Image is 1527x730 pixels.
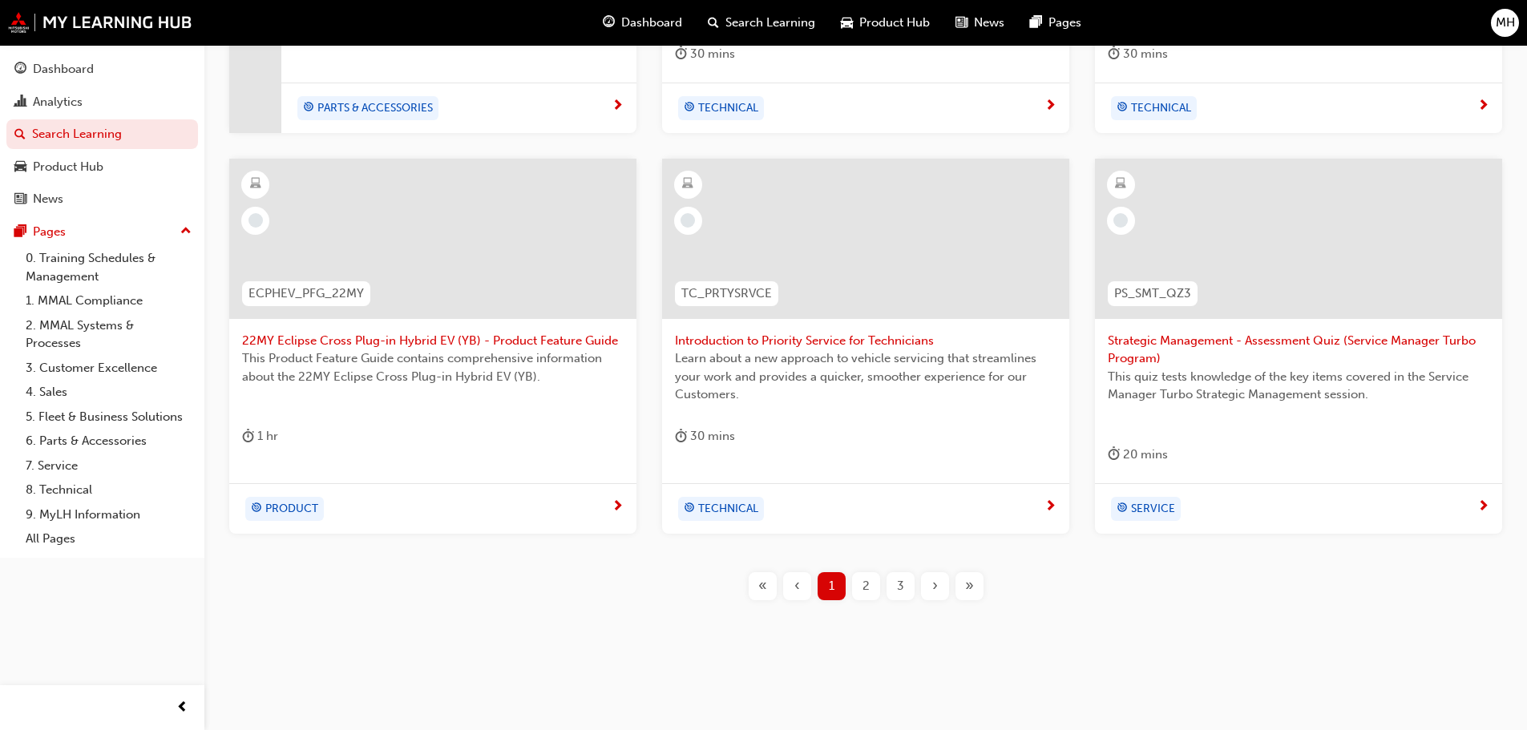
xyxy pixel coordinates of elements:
[862,577,870,595] span: 2
[6,217,198,247] button: Pages
[695,6,828,39] a: search-iconSearch Learning
[250,174,261,195] span: learningResourceType_ELEARNING-icon
[725,14,815,32] span: Search Learning
[229,159,636,534] a: ECPHEV_PFG_22MY22MY Eclipse Cross Plug-in Hybrid EV (YB) - Product Feature GuideThis Product Feat...
[1131,500,1175,518] span: SERVICE
[6,184,198,214] a: News
[242,332,624,350] span: 22MY Eclipse Cross Plug-in Hybrid EV (YB) - Product Feature Guide
[918,572,952,600] button: Next page
[955,13,968,33] span: news-icon
[1113,213,1128,228] span: learningRecordVerb_NONE-icon
[675,44,735,64] div: 30 mins
[1115,174,1126,195] span: learningResourceType_ELEARNING-icon
[6,119,198,149] a: Search Learning
[1108,445,1120,465] span: duration-icon
[1477,500,1489,514] span: next-icon
[682,174,693,195] span: learningResourceType_ELEARNING-icon
[33,190,63,208] div: News
[176,698,188,718] span: prev-icon
[849,572,883,600] button: Page 2
[1117,98,1128,119] span: target-icon
[932,577,938,595] span: ›
[603,13,615,33] span: guage-icon
[317,99,433,118] span: PARTS & ACCESSORIES
[675,426,687,446] span: duration-icon
[14,192,26,207] span: news-icon
[303,98,314,119] span: target-icon
[859,14,930,32] span: Product Hub
[814,572,849,600] button: Page 1
[828,6,943,39] a: car-iconProduct Hub
[1044,99,1056,114] span: next-icon
[1095,159,1502,534] a: PS_SMT_QZ3Strategic Management - Assessment Quiz (Service Manager Turbo Program)This quiz tests k...
[675,332,1056,350] span: Introduction to Priority Service for Technicians
[19,405,198,430] a: 5. Fleet & Business Solutions
[1114,284,1191,303] span: PS_SMT_QZ3
[19,356,198,381] a: 3. Customer Excellence
[19,454,198,478] a: 7. Service
[180,221,192,242] span: up-icon
[14,95,26,110] span: chart-icon
[883,572,918,600] button: Page 3
[14,225,26,240] span: pages-icon
[675,349,1056,404] span: Learn about a new approach to vehicle servicing that streamlines your work and provides a quicker...
[33,93,83,111] div: Analytics
[698,99,758,118] span: TECHNICAL
[14,63,26,77] span: guage-icon
[242,426,278,446] div: 1 hr
[242,426,254,446] span: duration-icon
[19,246,198,288] a: 0. Training Schedules & Management
[1496,14,1515,32] span: MH
[745,572,780,600] button: First page
[681,213,695,228] span: learningRecordVerb_NONE-icon
[681,284,772,303] span: TC_PRTYSRVCE
[19,313,198,356] a: 2. MMAL Systems & Processes
[265,500,318,518] span: PRODUCT
[14,160,26,175] span: car-icon
[1108,44,1120,64] span: duration-icon
[33,223,66,241] div: Pages
[612,500,624,514] span: next-icon
[1108,332,1489,368] span: Strategic Management - Assessment Quiz (Service Manager Turbo Program)
[1017,6,1094,39] a: pages-iconPages
[698,500,758,518] span: TECHNICAL
[1477,99,1489,114] span: next-icon
[675,44,687,64] span: duration-icon
[6,54,198,84] a: Dashboard
[19,526,198,551] a: All Pages
[19,380,198,405] a: 4. Sales
[780,572,814,600] button: Previous page
[1030,13,1042,33] span: pages-icon
[841,13,853,33] span: car-icon
[1117,498,1128,519] span: target-icon
[19,429,198,454] a: 6. Parts & Accessories
[952,572,987,600] button: Last page
[684,98,695,119] span: target-icon
[33,60,94,79] div: Dashboard
[965,577,974,595] span: »
[621,14,682,32] span: Dashboard
[14,127,26,142] span: search-icon
[758,577,767,595] span: «
[662,159,1069,534] a: TC_PRTYSRVCEIntroduction to Priority Service for TechniciansLearn about a new approach to vehicle...
[897,577,904,595] span: 3
[794,577,800,595] span: ‹
[708,13,719,33] span: search-icon
[6,51,198,217] button: DashboardAnalyticsSearch LearningProduct HubNews
[974,14,1004,32] span: News
[1108,445,1168,465] div: 20 mins
[19,502,198,527] a: 9. MyLH Information
[251,498,262,519] span: target-icon
[8,12,192,33] img: mmal
[590,6,695,39] a: guage-iconDashboard
[1491,9,1519,37] button: MH
[675,426,735,446] div: 30 mins
[33,158,103,176] div: Product Hub
[1108,368,1489,404] span: This quiz tests knowledge of the key items covered in the Service Manager Turbo Strategic Managem...
[612,99,624,114] span: next-icon
[1044,500,1056,514] span: next-icon
[242,349,624,385] span: This Product Feature Guide contains comprehensive information about the 22MY Eclipse Cross Plug-i...
[248,284,364,303] span: ECPHEV_PFG_22MY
